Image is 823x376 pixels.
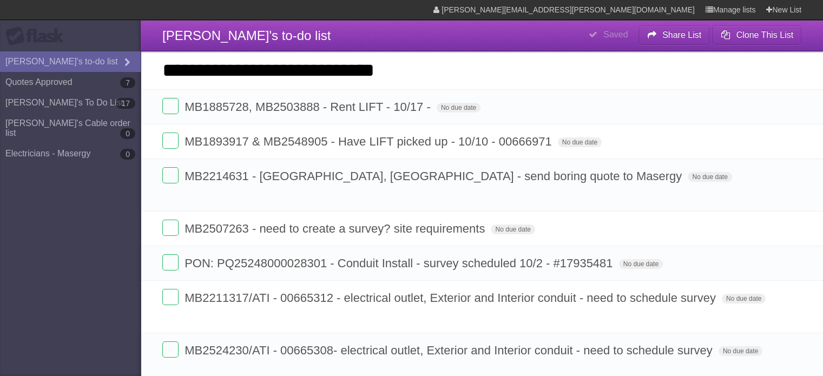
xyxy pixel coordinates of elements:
b: Saved [603,30,628,39]
span: No due date [619,259,663,269]
label: Done [162,167,179,183]
label: Done [162,220,179,236]
span: MB2524230/ATI - 00665308- electrical outlet, Exterior and Interior conduit - need to schedule survey [185,344,715,357]
span: MB1885728, MB2503888 - Rent LIFT - 10/17 - [185,100,433,114]
button: Share List [638,25,710,45]
span: No due date [437,103,480,113]
label: Done [162,98,179,114]
b: Clone This List [736,30,793,39]
label: Done [162,341,179,358]
span: No due date [719,346,762,356]
span: No due date [722,294,766,304]
span: No due date [558,137,602,147]
b: 17 [116,98,135,109]
span: MB1893917 & MB2548905 - Have LIFT picked up - 10/10 - 00666971 [185,135,554,148]
span: PON: PQ25248000028301 - Conduit Install - survey scheduled 10/2 - #17935481 [185,256,615,270]
b: 7 [120,77,135,88]
b: 0 [120,149,135,160]
span: No due date [491,225,535,234]
b: Share List [662,30,701,39]
label: Done [162,133,179,149]
span: MB2214631 - [GEOGRAPHIC_DATA], [GEOGRAPHIC_DATA] - send boring quote to Masergy [185,169,684,183]
button: Clone This List [712,25,801,45]
div: Flask [5,27,70,46]
span: MB2211317/ATI - 00665312 - electrical outlet, Exterior and Interior conduit - need to schedule su... [185,291,719,305]
span: MB2507263 - need to create a survey? site requirements [185,222,488,235]
label: Done [162,254,179,271]
b: 0 [120,128,135,139]
label: Done [162,289,179,305]
span: No due date [688,172,732,182]
span: [PERSON_NAME]'s to-do list [162,28,331,43]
